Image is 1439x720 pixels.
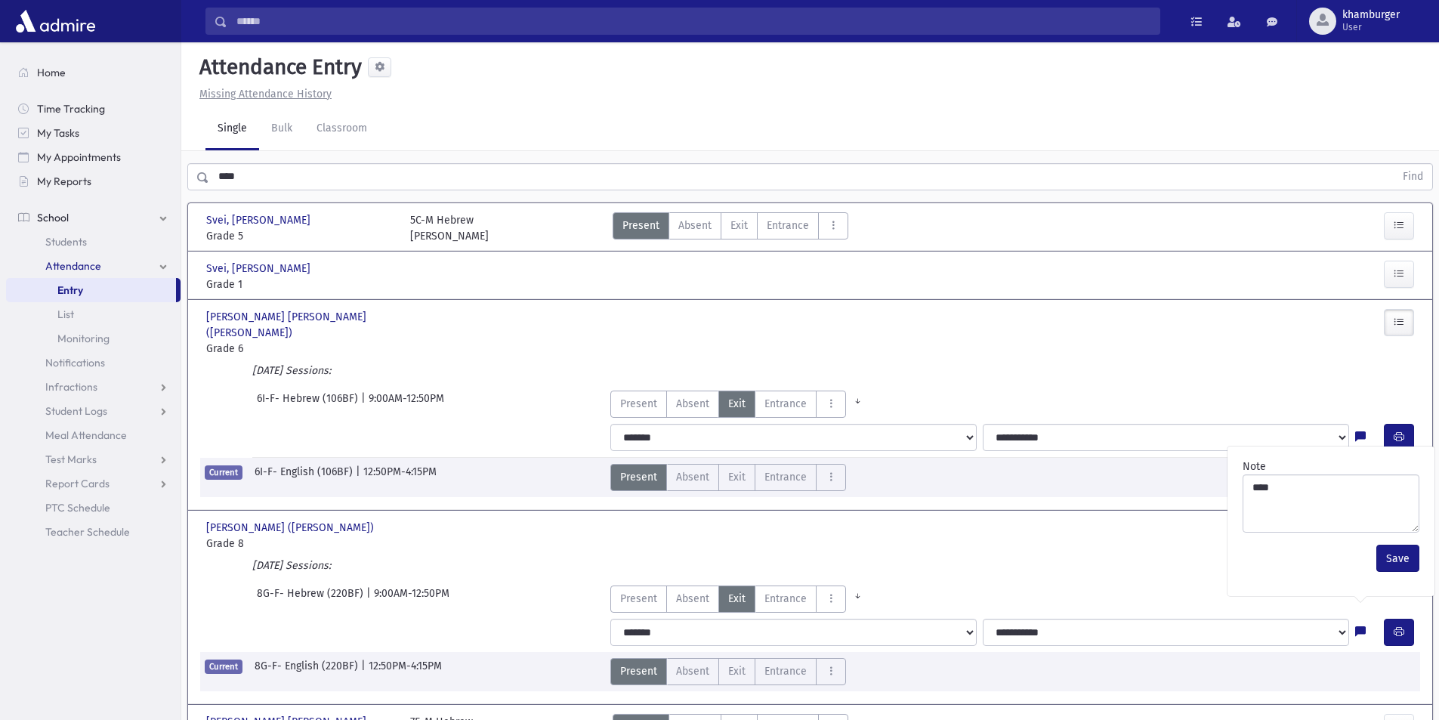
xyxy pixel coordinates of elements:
span: Absent [676,591,709,607]
span: School [37,211,69,224]
span: Entry [57,283,83,297]
span: | [361,658,369,685]
span: Time Tracking [37,102,105,116]
img: AdmirePro [12,6,99,36]
a: My Appointments [6,145,181,169]
span: Present [622,218,659,233]
a: PTC Schedule [6,496,181,520]
span: Entrance [764,591,807,607]
span: | [366,586,374,613]
a: Bulk [259,108,304,150]
span: Teacher Schedule [45,525,130,539]
span: Test Marks [45,453,97,466]
span: Grade 8 [206,536,395,552]
a: List [6,302,181,326]
a: Student Logs [6,399,181,423]
span: 12:50PM-4:15PM [363,464,437,491]
span: Present [620,663,657,679]
div: 5C-M Hebrew [PERSON_NAME] [410,212,489,244]
i: [DATE] Sessions: [252,559,331,572]
a: My Reports [6,169,181,193]
span: Grade 6 [206,341,395,357]
span: 6I-F- English (106BF) [255,464,356,491]
span: Absent [676,469,709,485]
span: Absent [676,663,709,679]
span: Notifications [45,356,105,369]
a: Teacher Schedule [6,520,181,544]
span: Absent [676,396,709,412]
a: Attendance [6,254,181,278]
span: Present [620,591,657,607]
a: My Tasks [6,121,181,145]
span: Entrance [767,218,809,233]
span: 9:00AM-12:50PM [374,586,449,613]
a: Missing Attendance History [193,88,332,100]
span: My Reports [37,175,91,188]
a: Report Cards [6,471,181,496]
span: Exit [728,396,746,412]
span: My Appointments [37,150,121,164]
i: [DATE] Sessions: [252,364,331,377]
a: Single [205,108,259,150]
span: Current [205,465,242,480]
div: AttTypes [613,212,848,244]
label: Note [1243,459,1266,474]
span: Report Cards [45,477,110,490]
a: Time Tracking [6,97,181,121]
span: [PERSON_NAME] ([PERSON_NAME]) [206,520,377,536]
span: [PERSON_NAME] [PERSON_NAME] ([PERSON_NAME]) [206,309,395,341]
span: Exit [730,218,748,233]
button: Find [1394,164,1432,190]
span: List [57,307,74,321]
span: 6I-F- Hebrew (106BF) [257,391,361,418]
span: 8G-F- Hebrew (220BF) [257,586,366,613]
span: Svei, [PERSON_NAME] [206,212,313,228]
span: Meal Attendance [45,428,127,442]
span: Exit [728,469,746,485]
a: Meal Attendance [6,423,181,447]
a: Classroom [304,108,379,150]
span: My Tasks [37,126,79,140]
span: Monitoring [57,332,110,345]
span: Home [37,66,66,79]
span: Students [45,235,87,249]
button: Save [1376,545,1419,572]
a: Notifications [6,351,181,375]
span: Exit [728,663,746,679]
a: Monitoring [6,326,181,351]
span: 12:50PM-4:15PM [369,658,442,685]
span: Present [620,469,657,485]
span: PTC Schedule [45,501,110,515]
span: Infractions [45,380,97,394]
span: | [361,391,369,418]
span: | [356,464,363,491]
span: 8G-F- English (220BF) [255,658,361,685]
a: Infractions [6,375,181,399]
span: Entrance [764,469,807,485]
span: User [1342,21,1400,33]
span: Svei, [PERSON_NAME] [206,261,313,277]
span: khamburger [1342,9,1400,21]
a: Home [6,60,181,85]
span: Exit [728,591,746,607]
div: AttTypes [610,391,869,418]
a: School [6,205,181,230]
div: AttTypes [610,586,869,613]
span: Grade 5 [206,228,395,244]
a: Students [6,230,181,254]
h5: Attendance Entry [193,54,362,80]
span: Student Logs [45,404,107,418]
u: Missing Attendance History [199,88,332,100]
span: Attendance [45,259,101,273]
div: AttTypes [610,464,846,491]
a: Entry [6,278,176,302]
span: Absent [678,218,712,233]
span: Entrance [764,663,807,679]
div: AttTypes [610,658,846,685]
a: Test Marks [6,447,181,471]
span: Entrance [764,396,807,412]
span: Current [205,660,242,674]
span: Grade 1 [206,277,395,292]
input: Search [227,8,1160,35]
span: 9:00AM-12:50PM [369,391,444,418]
